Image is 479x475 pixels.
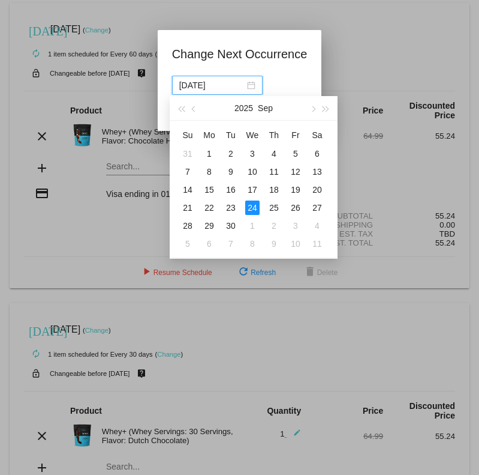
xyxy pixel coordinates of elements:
div: 16 [224,183,238,197]
div: 20 [310,183,324,197]
td: 9/3/2025 [242,145,263,163]
div: 3 [245,147,260,161]
th: Sun [177,126,198,145]
td: 9/15/2025 [198,181,220,199]
td: 9/17/2025 [242,181,263,199]
div: 2 [224,147,238,161]
button: Sep [258,96,273,120]
td: 10/6/2025 [198,235,220,253]
td: 9/16/2025 [220,181,242,199]
td: 9/2/2025 [220,145,242,163]
td: 9/22/2025 [198,199,220,217]
td: 9/9/2025 [220,163,242,181]
th: Wed [242,126,263,145]
th: Tue [220,126,242,145]
button: Next year (Control + right) [320,96,333,120]
div: 5 [288,147,303,161]
th: Mon [198,126,220,145]
td: 9/11/2025 [263,163,285,181]
td: 9/4/2025 [263,145,285,163]
button: 2025 [234,96,253,120]
td: 9/13/2025 [306,163,328,181]
div: 1 [202,147,216,161]
button: Last year (Control + left) [174,96,188,120]
div: 29 [202,219,216,233]
th: Sat [306,126,328,145]
div: 1 [245,219,260,233]
td: 9/21/2025 [177,199,198,217]
div: 27 [310,201,324,215]
td: 9/30/2025 [220,217,242,235]
div: 18 [267,183,281,197]
div: 14 [180,183,195,197]
td: 9/10/2025 [242,163,263,181]
td: 8/31/2025 [177,145,198,163]
div: 21 [180,201,195,215]
div: 4 [267,147,281,161]
div: 9 [267,237,281,251]
td: 9/20/2025 [306,181,328,199]
td: 9/14/2025 [177,181,198,199]
div: 12 [288,165,303,179]
td: 9/12/2025 [285,163,306,181]
td: 10/4/2025 [306,217,328,235]
td: 9/18/2025 [263,181,285,199]
h1: Change Next Occurrence [172,44,308,64]
td: 10/1/2025 [242,217,263,235]
td: 9/23/2025 [220,199,242,217]
td: 9/19/2025 [285,181,306,199]
div: 17 [245,183,260,197]
div: 8 [202,165,216,179]
div: 9 [224,165,238,179]
div: 4 [310,219,324,233]
td: 9/28/2025 [177,217,198,235]
td: 9/26/2025 [285,199,306,217]
div: 23 [224,201,238,215]
td: 9/5/2025 [285,145,306,163]
td: 9/27/2025 [306,199,328,217]
td: 10/8/2025 [242,235,263,253]
button: Previous month (PageUp) [188,96,201,120]
button: Next month (PageDown) [306,96,319,120]
div: 2 [267,219,281,233]
div: 24 [245,201,260,215]
td: 9/8/2025 [198,163,220,181]
div: 31 [180,147,195,161]
div: 30 [224,219,238,233]
div: 10 [245,165,260,179]
td: 10/9/2025 [263,235,285,253]
div: 13 [310,165,324,179]
div: 10 [288,237,303,251]
td: 9/7/2025 [177,163,198,181]
div: 7 [224,237,238,251]
td: 9/29/2025 [198,217,220,235]
td: 9/25/2025 [263,199,285,217]
td: 10/2/2025 [263,217,285,235]
td: 9/1/2025 [198,145,220,163]
td: 10/11/2025 [306,235,328,253]
div: 7 [180,165,195,179]
td: 10/5/2025 [177,235,198,253]
td: 10/3/2025 [285,217,306,235]
div: 6 [310,147,324,161]
td: 9/6/2025 [306,145,328,163]
div: 26 [288,201,303,215]
th: Fri [285,126,306,145]
div: 8 [245,237,260,251]
div: 5 [180,237,195,251]
div: 28 [180,219,195,233]
th: Thu [263,126,285,145]
td: 9/24/2025 [242,199,263,217]
div: 6 [202,237,216,251]
div: 19 [288,183,303,197]
input: Select date [179,79,245,92]
div: 15 [202,183,216,197]
div: 3 [288,219,303,233]
div: 22 [202,201,216,215]
td: 10/10/2025 [285,235,306,253]
td: 10/7/2025 [220,235,242,253]
div: 25 [267,201,281,215]
div: 11 [310,237,324,251]
div: 11 [267,165,281,179]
